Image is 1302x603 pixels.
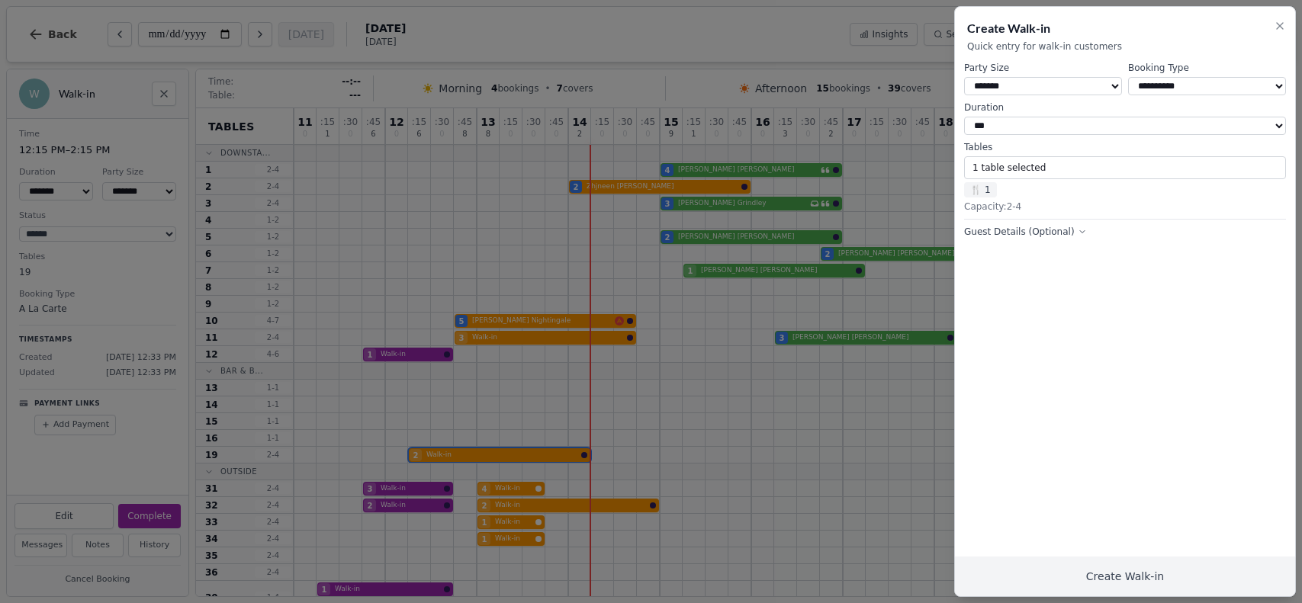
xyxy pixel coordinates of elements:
span: 🍴 [970,184,982,196]
label: Duration [964,101,1286,114]
button: Create Walk-in [955,556,1295,596]
div: Capacity: 2 - 4 [964,200,1286,213]
h2: Create Walk-in [967,19,1283,37]
label: Party Size [964,62,1122,74]
label: Booking Type [1128,62,1286,74]
button: 1 table selected [964,156,1286,179]
span: 1 [964,182,997,197]
p: Quick entry for walk-in customers [967,40,1283,53]
label: Tables [964,141,1286,153]
button: Guest Details (Optional) [964,226,1087,238]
